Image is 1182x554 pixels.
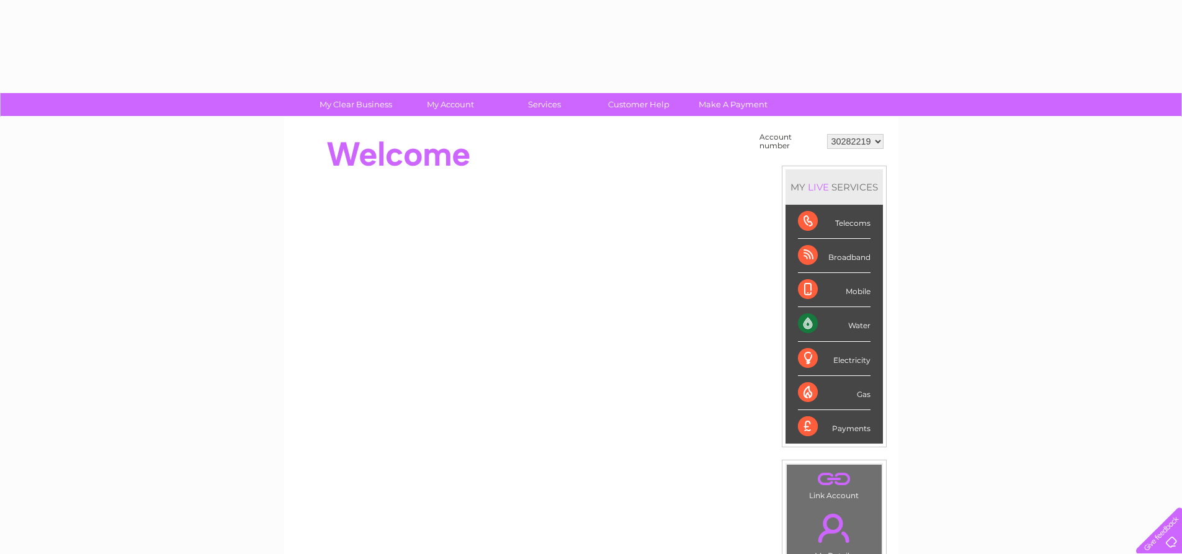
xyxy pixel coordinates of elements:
div: MY SERVICES [786,169,883,205]
a: Services [493,93,596,116]
div: LIVE [805,181,831,193]
a: . [790,468,879,489]
a: My Clear Business [305,93,407,116]
a: My Account [399,93,501,116]
div: Water [798,307,871,341]
div: Mobile [798,273,871,307]
div: Gas [798,376,871,410]
td: Account number [756,130,824,153]
div: Broadband [798,239,871,273]
div: Electricity [798,342,871,376]
div: Telecoms [798,205,871,239]
a: Customer Help [588,93,690,116]
div: Payments [798,410,871,444]
a: . [790,506,879,550]
a: Make A Payment [682,93,784,116]
td: Link Account [786,464,882,503]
